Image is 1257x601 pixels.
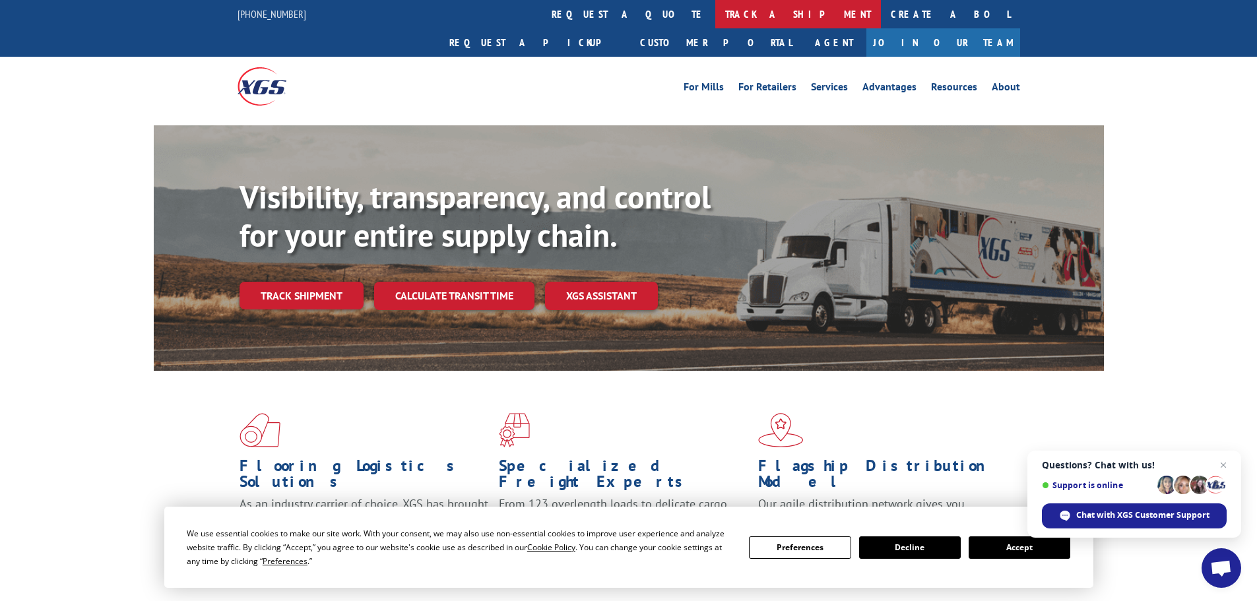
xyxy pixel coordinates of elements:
span: Questions? Chat with us! [1042,460,1227,470]
a: Track shipment [240,282,364,309]
span: Our agile distribution network gives you nationwide inventory management on demand. [758,496,1001,527]
a: XGS ASSISTANT [545,282,658,310]
span: Support is online [1042,480,1153,490]
a: Calculate transit time [374,282,534,310]
h1: Specialized Freight Experts [499,458,748,496]
img: xgs-icon-flagship-distribution-model-red [758,413,804,447]
a: For Mills [684,82,724,96]
a: Join Our Team [866,28,1020,57]
a: For Retailers [738,82,796,96]
a: Resources [931,82,977,96]
p: From 123 overlength loads to delicate cargo, our experienced staff knows the best way to move you... [499,496,748,555]
div: Chat with XGS Customer Support [1042,503,1227,528]
a: Customer Portal [630,28,802,57]
span: Preferences [263,555,307,567]
div: Open chat [1202,548,1241,588]
a: Services [811,82,848,96]
a: [PHONE_NUMBER] [238,7,306,20]
a: Agent [802,28,866,57]
div: Cookie Consent Prompt [164,507,1093,588]
button: Accept [969,536,1070,559]
h1: Flagship Distribution Model [758,458,1008,496]
b: Visibility, transparency, and control for your entire supply chain. [240,176,711,255]
img: xgs-icon-total-supply-chain-intelligence-red [240,413,280,447]
span: As an industry carrier of choice, XGS has brought innovation and dedication to flooring logistics... [240,496,488,543]
a: Request a pickup [439,28,630,57]
a: About [992,82,1020,96]
h1: Flooring Logistics Solutions [240,458,489,496]
span: Close chat [1215,457,1231,473]
a: Advantages [862,82,917,96]
button: Decline [859,536,961,559]
img: xgs-icon-focused-on-flooring-red [499,413,530,447]
span: Chat with XGS Customer Support [1076,509,1209,521]
button: Preferences [749,536,851,559]
span: Cookie Policy [527,542,575,553]
div: We use essential cookies to make our site work. With your consent, we may also use non-essential ... [187,526,733,568]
